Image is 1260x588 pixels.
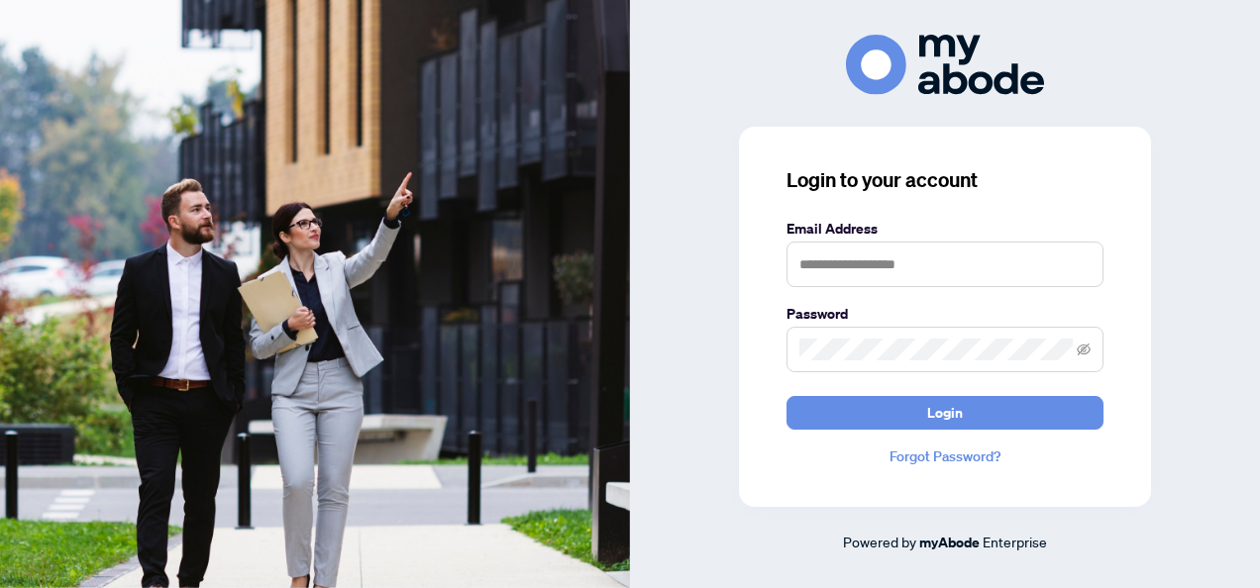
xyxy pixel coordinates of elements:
span: Enterprise [983,533,1047,550]
img: ma-logo [846,35,1044,95]
span: Powered by [843,533,916,550]
h3: Login to your account [787,166,1103,194]
a: Forgot Password? [787,445,1103,467]
a: myAbode [919,532,980,553]
label: Email Address [787,218,1103,240]
button: Login [787,396,1103,430]
label: Password [787,303,1103,325]
span: Login [927,397,963,429]
span: eye-invisible [1077,343,1091,356]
